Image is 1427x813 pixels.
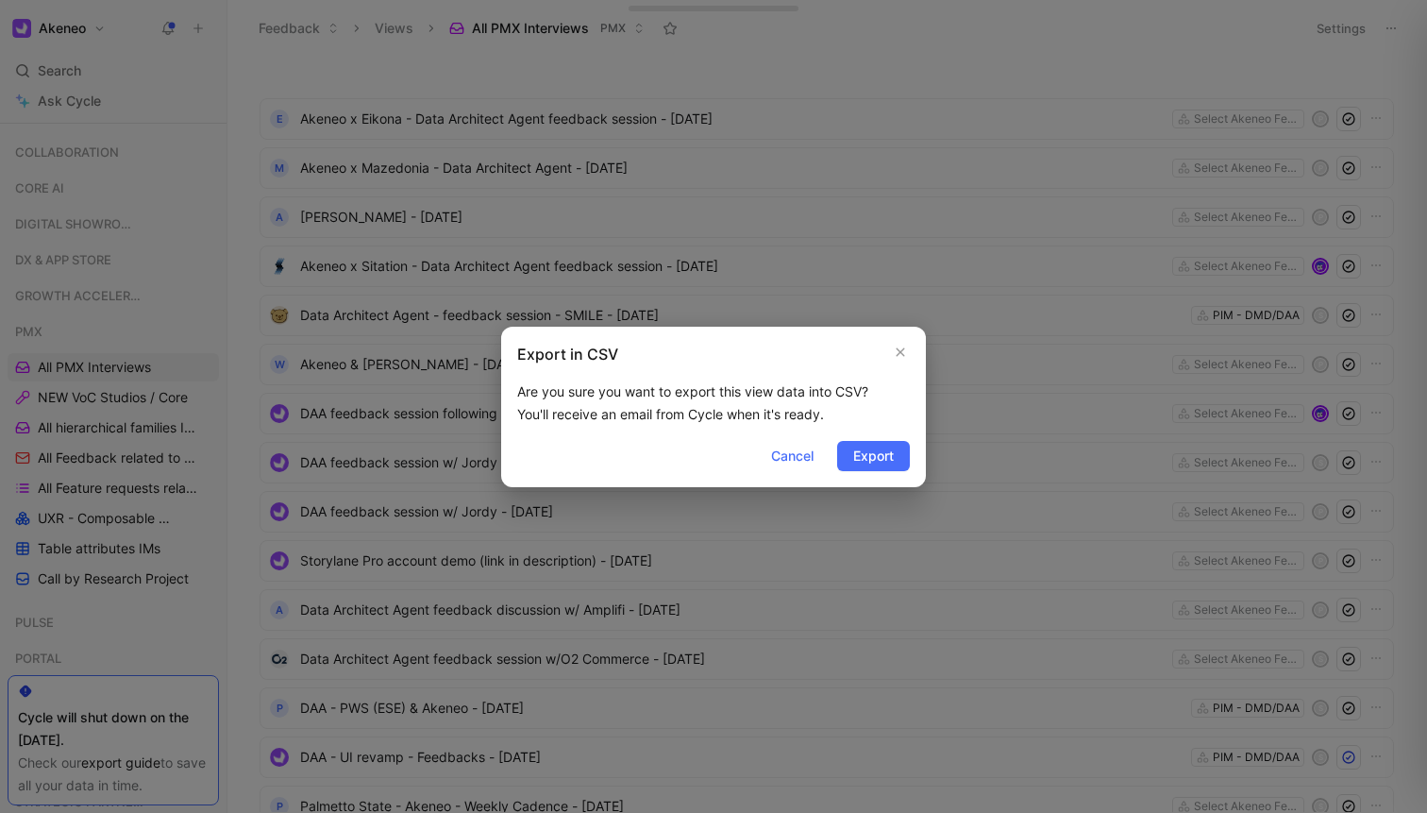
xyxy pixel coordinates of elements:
[755,441,830,471] button: Cancel
[771,445,814,467] span: Cancel
[837,441,910,471] button: Export
[517,343,618,365] h2: Export in CSV
[517,381,910,426] div: Are you sure you want to export this view data into CSV? You'll receive an email from Cycle when ...
[853,445,894,467] span: Export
